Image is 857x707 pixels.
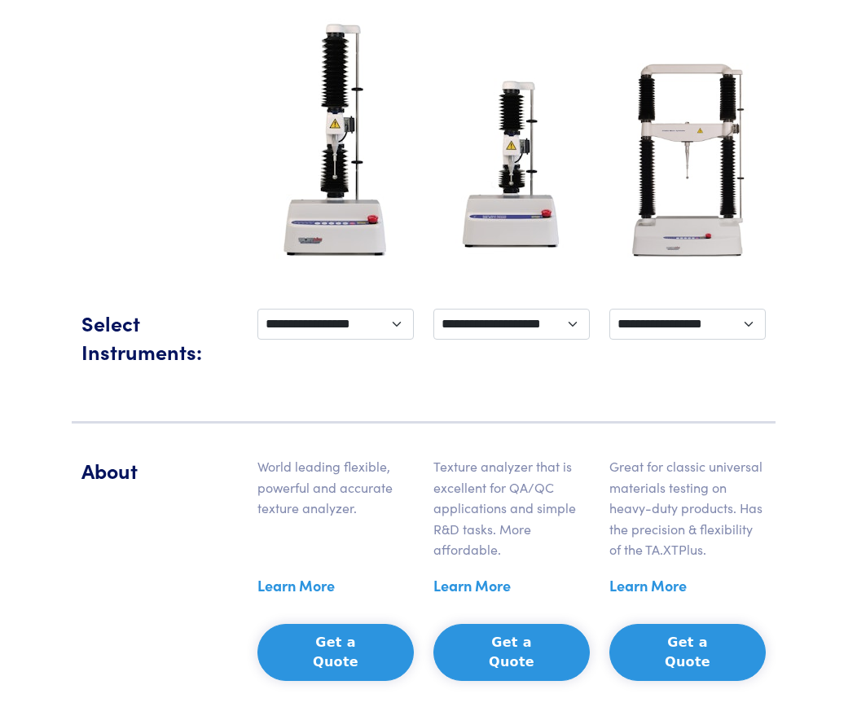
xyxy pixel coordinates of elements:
[442,52,582,276] img: ta-xt-express-analyzer.jpg
[609,456,766,560] p: Great for classic universal materials testing on heavy-duty products. Has the precision & flexibi...
[433,624,590,681] button: Get a Quote
[433,456,590,560] p: Texture analyzer that is excellent for QA/QC applications and simple R&D tasks. More affordable.
[257,624,414,681] button: Get a Quote
[433,573,511,598] a: Learn More
[257,456,414,519] p: World leading flexible, powerful and accurate texture analyzer.
[609,624,766,681] button: Get a Quote
[81,309,238,366] h5: Select Instruments:
[81,456,238,485] h5: About
[609,573,687,598] a: Learn More
[260,11,412,276] img: ta-xt-plus-analyzer.jpg
[257,573,335,598] a: Learn More
[609,45,766,276] img: ta-hd-analyzer.jpg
